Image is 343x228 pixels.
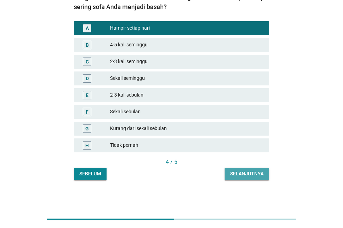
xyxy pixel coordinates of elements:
[86,41,89,48] div: B
[79,170,101,177] div: Sebelum
[225,168,269,180] button: Selanjutnya
[110,41,264,49] div: 4-5 kali seminggu
[85,125,89,132] div: G
[110,141,264,150] div: Tidak pernah
[86,108,88,115] div: F
[110,124,264,133] div: Kurang dari sekali sebulan
[230,170,264,177] div: Selanjutnya
[110,108,264,116] div: Sekali sebulan
[110,74,264,83] div: Sekali seminggu
[74,168,107,180] button: Sebelum
[86,24,89,32] div: A
[86,58,89,65] div: C
[86,75,89,82] div: D
[86,91,88,99] div: E
[110,58,264,66] div: 2-3 kali seminggu
[85,142,89,149] div: H
[74,158,269,166] div: 4 / 5
[110,91,264,99] div: 2-3 kali sebulan
[110,24,264,32] div: Hampir setiap hari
